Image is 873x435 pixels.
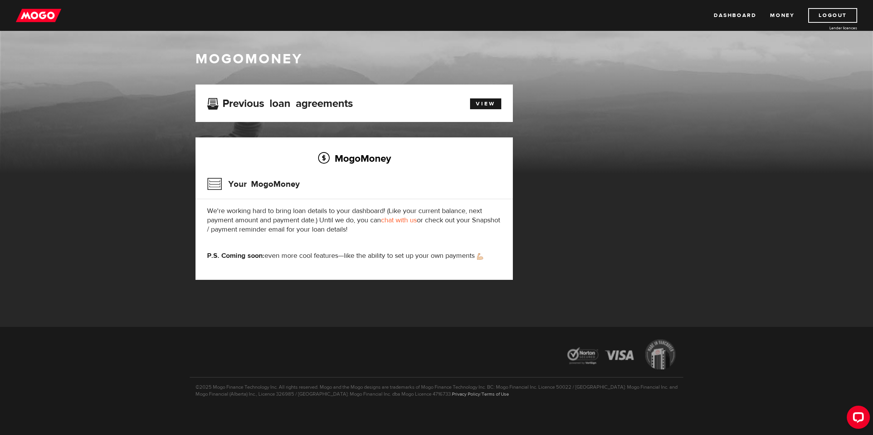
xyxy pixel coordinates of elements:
[207,251,265,260] strong: P.S. Coming soon:
[190,377,683,398] p: ©2025 Mogo Finance Technology Inc. All rights reserved. Mogo and the Mogo designs are trademarks ...
[799,25,857,31] a: Lender licences
[452,391,480,397] a: Privacy Policy
[381,216,417,225] a: chat with us
[207,251,501,261] p: even more cool features—like the ability to set up your own payments
[207,206,501,234] p: We're working hard to bring loan details to your dashboard! (Like your current balance, next paym...
[808,8,857,23] a: Logout
[207,150,501,166] h2: MogoMoney
[470,98,501,109] a: View
[207,174,300,194] h3: Your MogoMoney
[16,8,61,23] img: mogo_logo-11ee424be714fa7cbb0f0f49df9e16ec.png
[841,403,873,435] iframe: LiveChat chat widget
[560,333,683,377] img: legal-icons-92a2ffecb4d32d839781d1b4e4802d7b.png
[207,97,353,107] h3: Previous loan agreements
[482,391,509,397] a: Terms of Use
[477,253,483,260] img: strong arm emoji
[195,51,678,67] h1: MogoMoney
[770,8,794,23] a: Money
[714,8,756,23] a: Dashboard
